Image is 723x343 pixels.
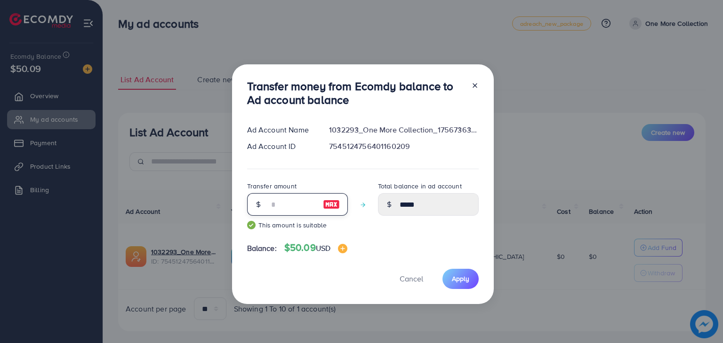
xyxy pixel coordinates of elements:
small: This amount is suitable [247,220,348,230]
label: Total balance in ad account [378,181,462,191]
img: image [323,199,340,210]
h3: Transfer money from Ecomdy balance to Ad account balance [247,79,464,107]
span: Apply [452,274,469,283]
span: Cancel [400,273,423,284]
h4: $50.09 [284,242,347,254]
img: image [338,244,347,253]
div: Ad Account ID [240,141,322,152]
div: 1032293_One More Collection_1756736302065 [321,125,486,135]
span: USD [316,243,330,253]
div: 7545124756401160209 [321,141,486,152]
label: Transfer amount [247,181,297,191]
div: Ad Account Name [240,125,322,135]
button: Cancel [388,269,435,289]
span: Balance: [247,243,277,254]
button: Apply [442,269,479,289]
img: guide [247,221,256,229]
